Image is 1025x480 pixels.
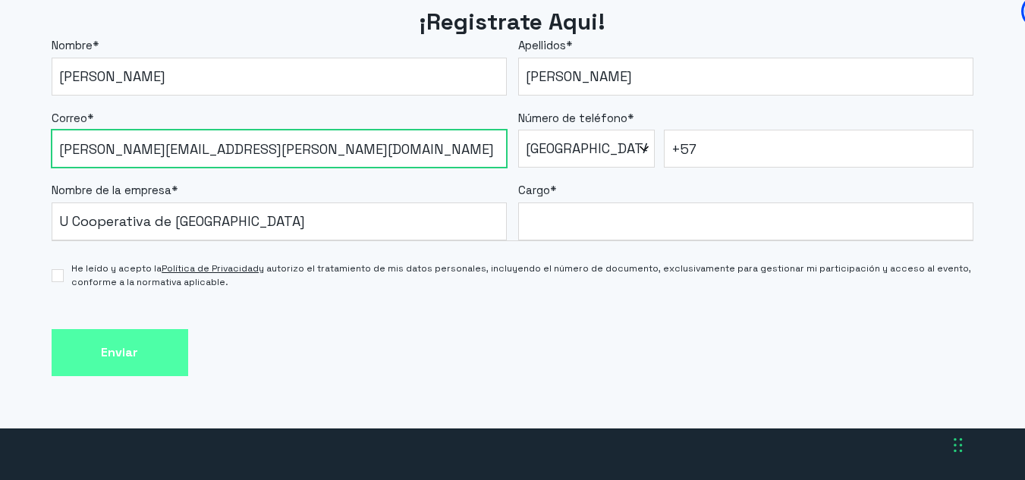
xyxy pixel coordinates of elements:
[52,183,171,197] span: Nombre de la empresa
[518,183,550,197] span: Cargo
[52,329,188,377] input: Enviar
[52,38,93,52] span: Nombre
[162,262,259,275] a: Política de Privacidad
[52,269,64,282] input: He leído y acepto laPolítica de Privacidady autorizo el tratamiento de mis datos personales, incl...
[954,422,963,468] div: Arrastrar
[71,262,973,289] span: He leído y acepto la y autorizo el tratamiento de mis datos personales, incluyendo el número de d...
[518,38,566,52] span: Apellidos
[52,7,974,38] h2: ¡Registrate Aqui!
[518,111,627,125] span: Número de teléfono
[52,111,87,125] span: Correo
[752,286,1025,480] iframe: Chat Widget
[752,286,1025,480] div: Widget de chat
